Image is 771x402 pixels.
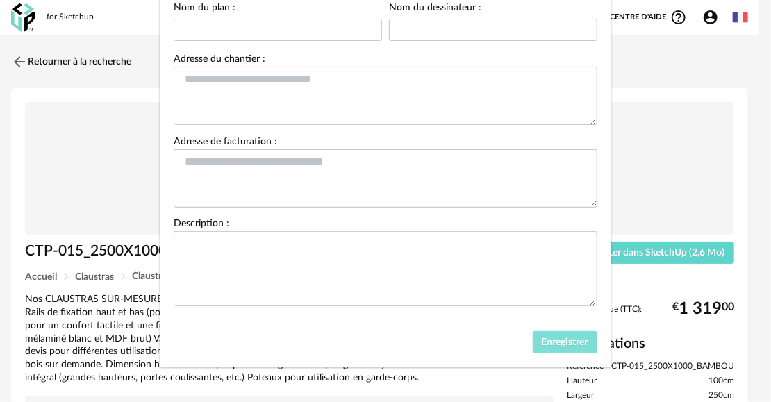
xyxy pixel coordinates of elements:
[174,137,277,149] label: Adresse de facturation :
[174,54,265,67] label: Adresse du chantier :
[533,331,598,353] button: Enregistrer
[542,337,588,347] span: Enregistrer
[389,3,481,15] label: Nom du dessinateur :
[174,219,229,231] label: Description :
[174,3,235,15] label: Nom du plan :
